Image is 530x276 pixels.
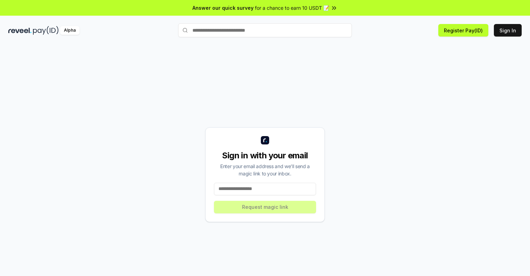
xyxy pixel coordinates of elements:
div: Enter your email address and we’ll send a magic link to your inbox. [214,163,316,177]
img: reveel_dark [8,26,32,35]
img: pay_id [33,26,59,35]
div: Alpha [60,26,80,35]
button: Register Pay(ID) [438,24,488,37]
button: Sign In [494,24,522,37]
div: Sign in with your email [214,150,316,161]
span: Answer our quick survey [192,4,254,11]
span: for a chance to earn 10 USDT 📝 [255,4,329,11]
img: logo_small [261,136,269,144]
